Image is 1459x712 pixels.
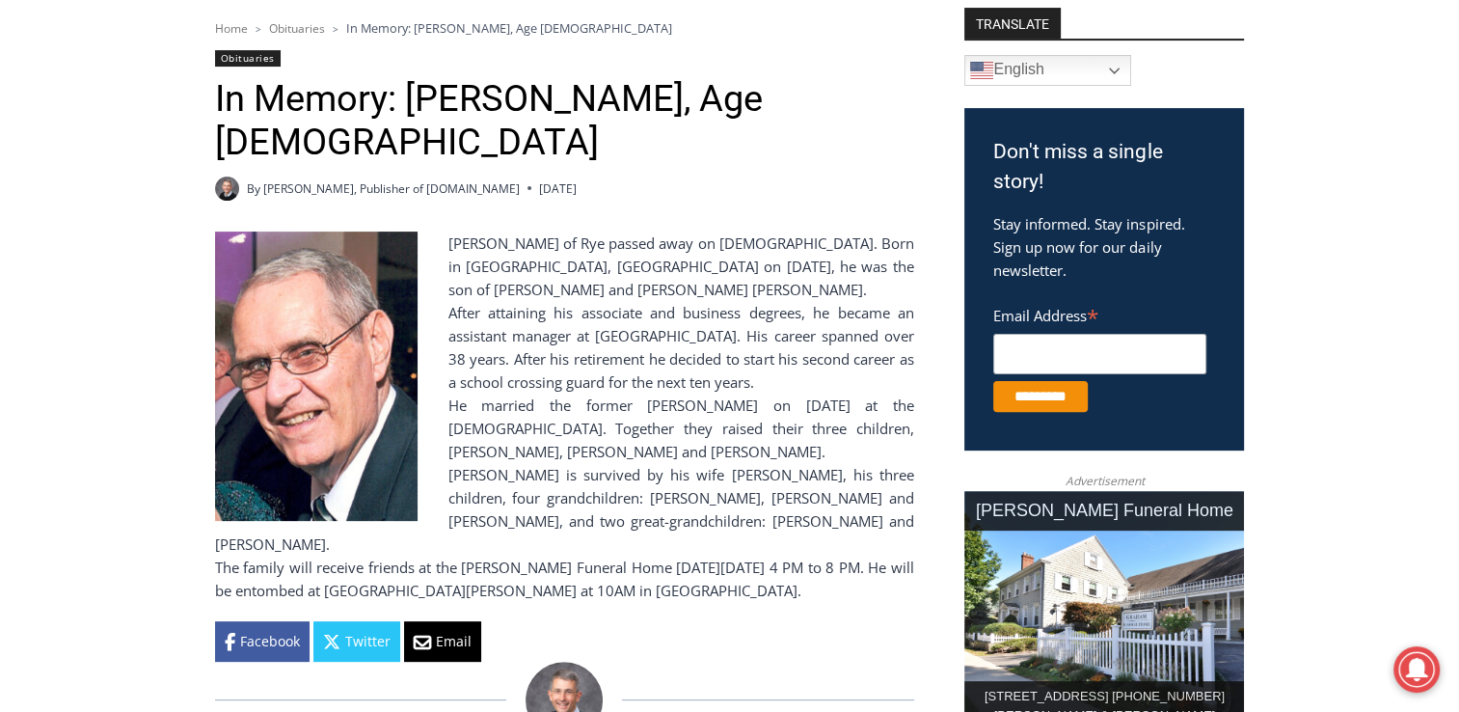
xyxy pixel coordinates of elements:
[263,180,520,197] a: [PERSON_NAME], Publisher of [DOMAIN_NAME]
[487,1,911,187] div: "I learned about the history of a place I’d honestly never considered even as a resident of [GEOG...
[346,19,672,37] span: In Memory: [PERSON_NAME], Age [DEMOGRAPHIC_DATA]
[964,8,1061,39] strong: TRANSLATE
[215,301,914,394] div: After attaining his associate and business degrees, he became an assistant manager at [GEOGRAPHIC...
[215,50,281,67] a: Obituaries
[215,177,239,201] a: Author image
[464,187,934,240] a: Intern @ [DOMAIN_NAME]
[215,556,914,602] div: The family will receive friends at the [PERSON_NAME] Funeral Home [DATE][DATE] 4 PM to 8 PM. He w...
[993,296,1206,331] label: Email Address
[215,232,914,301] div: [PERSON_NAME] of Rye passed away on [DEMOGRAPHIC_DATA]. Born in [GEOGRAPHIC_DATA], [GEOGRAPHIC_DA...
[539,179,577,198] time: [DATE]
[993,137,1215,198] h3: Don't miss a single story!
[215,621,310,662] a: Facebook
[970,59,993,82] img: en
[247,179,260,198] span: By
[215,463,914,556] div: [PERSON_NAME] is survived by his wife [PERSON_NAME], his three children, four grandchildren: [PER...
[269,20,325,37] a: Obituaries
[1,194,194,240] a: Open Tues. - Sun. [PHONE_NUMBER]
[1045,472,1163,490] span: Advertisement
[964,491,1244,531] div: [PERSON_NAME] Funeral Home
[404,621,481,662] a: Email
[333,22,338,36] span: >
[215,232,418,521] img: Obituary - Donald J. Demas
[313,621,400,662] a: Twitter
[256,22,261,36] span: >
[215,20,248,37] a: Home
[215,394,914,463] div: He married the former [PERSON_NAME] on [DATE] at the [DEMOGRAPHIC_DATA]. Together they raised the...
[215,77,914,165] h1: In Memory: [PERSON_NAME], Age [DEMOGRAPHIC_DATA]
[993,212,1215,282] p: Stay informed. Stay inspired. Sign up now for our daily newsletter.
[215,18,914,38] nav: Breadcrumbs
[964,55,1131,86] a: English
[504,192,894,235] span: Intern @ [DOMAIN_NAME]
[198,121,274,231] div: Located at [STREET_ADDRESS][PERSON_NAME]
[6,199,189,272] span: Open Tues. - Sun. [PHONE_NUMBER]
